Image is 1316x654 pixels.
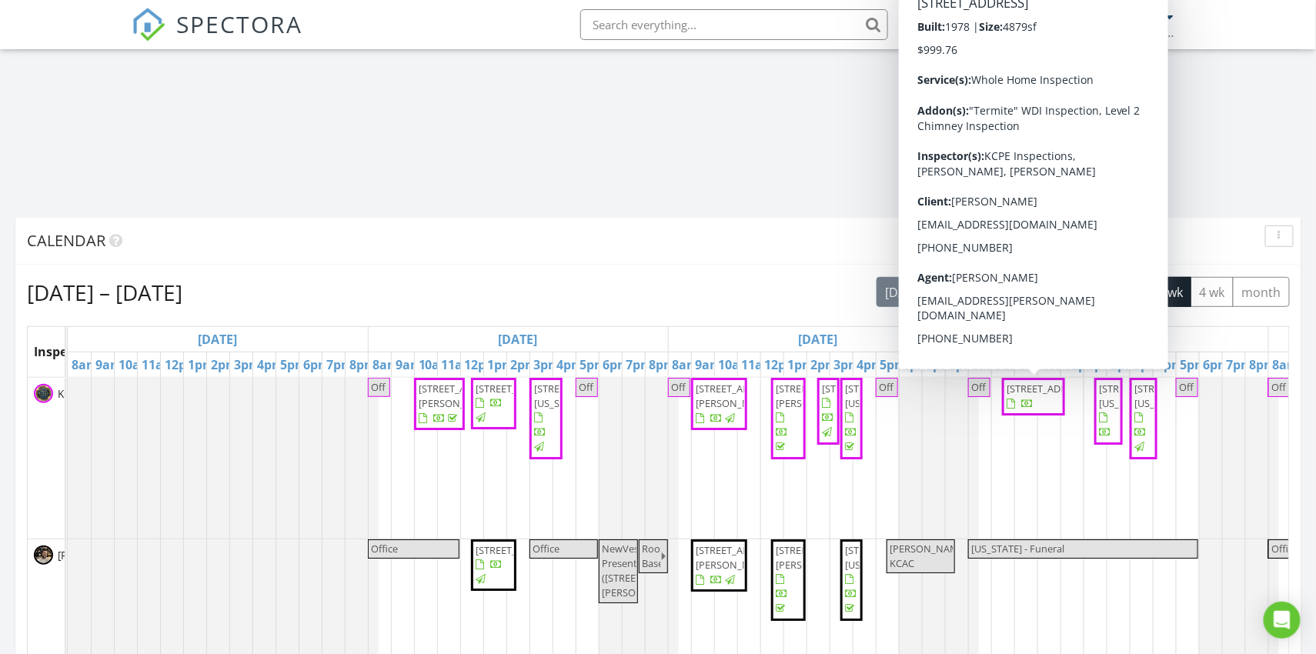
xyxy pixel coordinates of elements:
[671,380,686,394] span: Off
[230,352,265,377] a: 3pm
[1269,352,1304,377] a: 8am
[971,380,986,394] span: Off
[879,380,893,394] span: Off
[576,352,611,377] a: 5pm
[530,352,565,377] a: 3pm
[1099,382,1185,410] span: [STREET_ADDRESS][US_STATE]
[853,352,888,377] a: 4pm
[132,21,302,53] a: SPECTORA
[1061,352,1103,377] a: 12pm
[346,352,380,377] a: 8pm
[969,352,1004,377] a: 8am
[461,352,503,377] a: 12pm
[776,382,862,410] span: [STREET_ADDRESS][PERSON_NAME]
[877,277,933,307] button: [DATE]
[1179,380,1194,394] span: Off
[761,352,803,377] a: 12pm
[1223,352,1258,377] a: 7pm
[692,352,726,377] a: 9am
[438,352,479,377] a: 11am
[161,352,202,377] a: 12pm
[715,352,757,377] a: 10am
[34,343,98,360] span: Inspectors
[419,382,505,410] span: [STREET_ADDRESS][PERSON_NAME]
[977,276,1014,308] button: Next
[845,382,931,410] span: [STREET_ADDRESS][US_STATE]
[68,352,102,377] a: 8am
[55,386,144,402] span: KCPE Inspections
[1177,352,1211,377] a: 5pm
[132,8,165,42] img: The Best Home Inspection Software - Spectora
[34,384,53,403] img: 606a815ac40e46ec8149a815caf4de69.png
[1095,327,1142,352] a: Go to August 27, 2025
[276,352,311,377] a: 5pm
[299,352,334,377] a: 6pm
[1056,277,1094,307] button: day
[138,352,179,377] a: 11am
[580,9,888,40] input: Search everything...
[830,352,865,377] a: 3pm
[1038,352,1080,377] a: 11am
[1084,352,1119,377] a: 1pm
[1134,382,1221,410] span: [STREET_ADDRESS][US_STATE]
[495,327,542,352] a: Go to August 25, 2025
[669,352,703,377] a: 8am
[923,352,957,377] a: 7pm
[1063,9,1163,25] div: [PERSON_NAME]
[890,542,967,570] span: [PERSON_NAME] KCAC
[1140,277,1192,307] button: cal wk
[184,352,219,377] a: 1pm
[1020,25,1174,40] div: KC Property Experts Inspections
[807,352,842,377] a: 2pm
[1094,277,1141,307] button: week
[795,327,842,352] a: Go to August 26, 2025
[1271,542,1298,556] span: Office
[776,543,862,572] span: [STREET_ADDRESS][PERSON_NAME]
[369,352,403,377] a: 8am
[415,352,456,377] a: 10am
[207,352,242,377] a: 2pm
[371,380,386,394] span: Off
[646,352,680,377] a: 8pm
[579,380,593,394] span: Off
[115,352,156,377] a: 10am
[1246,352,1281,377] a: 8pm
[946,352,980,377] a: 8pm
[602,542,691,600] span: NewVestors Presentation ([STREET_ADDRESS][PERSON_NAME])
[194,327,241,352] a: Go to August 24, 2025
[92,352,126,377] a: 9am
[900,352,934,377] a: 6pm
[533,542,559,556] span: Office
[534,382,620,410] span: [STREET_ADDRESS][US_STATE]
[1154,352,1188,377] a: 4pm
[623,352,657,377] a: 7pm
[1264,602,1301,639] div: Open Intercom Messenger
[877,352,911,377] a: 5pm
[1015,352,1057,377] a: 10am
[253,352,288,377] a: 4pm
[476,382,562,395] span: [STREET_ADDRESS]
[1233,277,1290,307] button: month
[784,352,819,377] a: 1pm
[371,542,398,556] span: Office
[696,382,782,410] span: [STREET_ADDRESS][PERSON_NAME]
[1191,277,1234,307] button: 4 wk
[476,543,562,557] span: [STREET_ADDRESS]
[1107,352,1142,377] a: 2pm
[1271,380,1286,394] span: Off
[176,8,302,40] span: SPECTORA
[1200,352,1234,377] a: 6pm
[642,542,680,570] span: Rooster Baseball
[484,352,519,377] a: 1pm
[55,548,142,563] span: [PERSON_NAME]
[738,352,780,377] a: 11am
[27,230,105,251] span: Calendar
[507,352,542,377] a: 2pm
[1022,277,1057,307] button: list
[696,543,782,572] span: [STREET_ADDRESS][PERSON_NAME]
[34,546,53,565] img: img_7546.jpeg
[1131,352,1165,377] a: 3pm
[553,352,588,377] a: 4pm
[845,543,931,572] span: [STREET_ADDRESS][US_STATE]
[942,276,978,308] button: Previous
